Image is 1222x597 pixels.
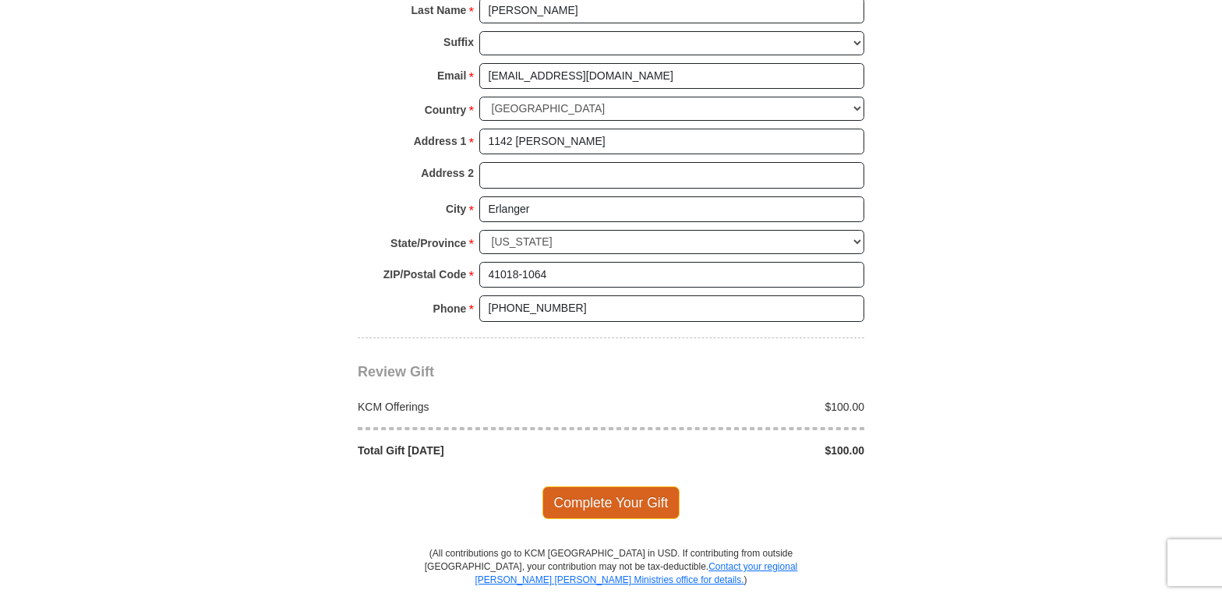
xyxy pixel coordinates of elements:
strong: ZIP/Postal Code [383,263,467,285]
span: Review Gift [358,364,434,380]
strong: Address 2 [421,162,474,184]
strong: Phone [433,298,467,320]
strong: City [446,198,466,220]
strong: Email [437,65,466,87]
strong: State/Province [390,232,466,254]
div: Total Gift [DATE] [350,443,612,458]
strong: Address 1 [414,130,467,152]
div: $100.00 [611,443,873,458]
div: $100.00 [611,399,873,415]
strong: Suffix [443,31,474,53]
div: KCM Offerings [350,399,612,415]
strong: Country [425,99,467,121]
span: Complete Your Gift [542,486,680,519]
